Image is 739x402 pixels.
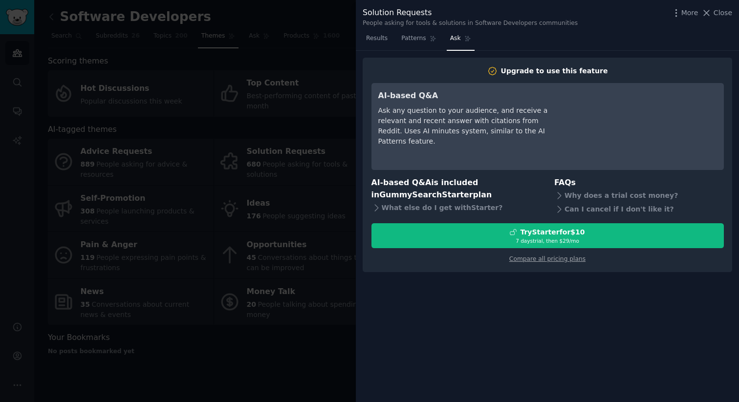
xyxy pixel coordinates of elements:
div: 7 days trial, then $ 29 /mo [372,237,723,244]
a: Compare all pricing plans [509,255,586,262]
h3: AI-based Q&A [378,90,557,102]
div: People asking for tools & solutions in Software Developers communities [363,19,578,28]
div: What else do I get with Starter ? [371,201,541,214]
span: Ask [450,34,461,43]
div: Upgrade to use this feature [501,66,608,76]
div: Ask any question to your audience, and receive a relevant and recent answer with citations from R... [378,106,557,147]
span: GummySearch Starter [379,190,473,199]
a: Patterns [398,31,439,51]
button: TryStarterfor$107 daystrial, then $29/mo [371,223,724,248]
div: Why does a trial cost money? [554,189,724,203]
div: Try Starter for $10 [520,227,585,237]
a: Results [363,31,391,51]
span: Close [714,8,732,18]
h3: FAQs [554,177,724,189]
div: Can I cancel if I don't like it? [554,203,724,216]
button: More [671,8,698,18]
span: More [681,8,698,18]
button: Close [701,8,732,18]
span: Patterns [401,34,426,43]
a: Ask [447,31,475,51]
div: Solution Requests [363,7,578,19]
h3: AI-based Q&A is included in plan [371,177,541,201]
span: Results [366,34,388,43]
